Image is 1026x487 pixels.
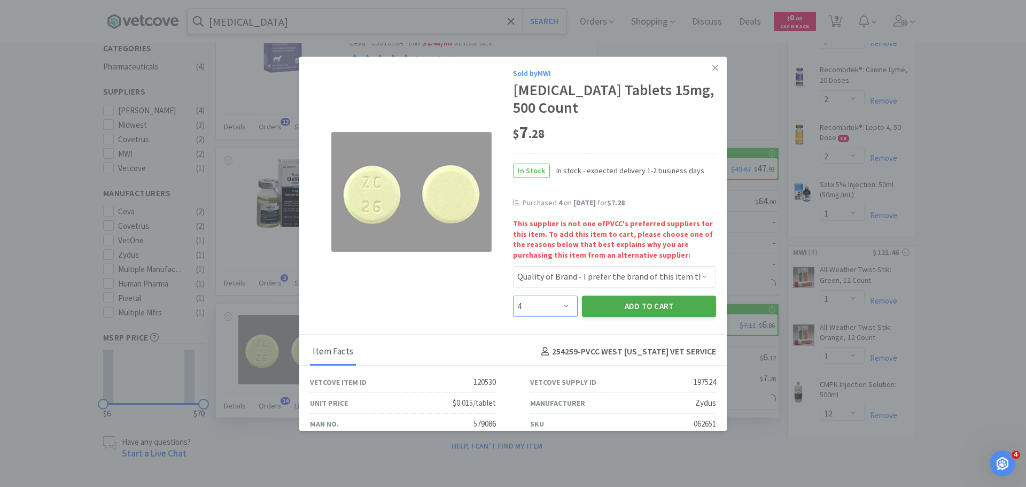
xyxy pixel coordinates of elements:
[513,81,716,117] div: [MEDICAL_DATA] Tablets 15mg, 500 Count
[558,198,562,207] span: 4
[694,418,716,430] div: 062651
[1012,451,1020,459] span: 4
[473,376,496,389] div: 120530
[310,339,356,366] div: Item Facts
[573,198,596,207] span: [DATE]
[310,397,348,409] div: Unit Price
[513,67,716,79] div: Sold by MWI
[607,198,625,207] span: $7.28
[530,397,585,409] div: Manufacturer
[331,132,492,252] img: b3541baec55b4d6b9a75ef8bd9863feb_197524.png
[694,376,716,389] div: 197524
[990,451,1015,476] iframe: Intercom live chat
[537,345,716,359] h4: 254259 - PVCC WEST [US_STATE] VET SERVICE
[310,418,339,430] div: Man No.
[582,296,716,317] button: Add to Cart
[528,126,545,141] span: . 28
[695,397,716,409] div: Zydus
[530,418,544,430] div: SKU
[514,164,549,177] span: In Stock
[530,376,596,388] div: Vetcove Supply ID
[513,126,519,141] span: $
[550,165,704,176] span: In stock - expected delivery 1-2 business days
[453,397,496,409] div: $0.015/tablet
[513,219,716,260] strong: This supplier is not one of PVCC 's preferred suppliers for this item. To add this item to cart, ...
[523,198,716,208] div: Purchased on for
[513,121,545,143] span: 7
[310,376,367,388] div: Vetcove Item ID
[473,418,496,430] div: 579086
